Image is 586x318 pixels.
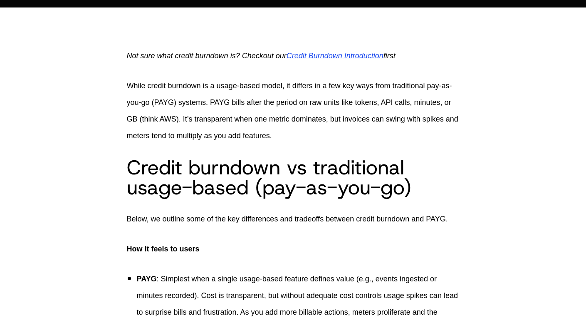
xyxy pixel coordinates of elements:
span: PAYG [137,275,157,283]
span: first [383,52,396,60]
h2: Credit burndown vs traditional usage-based (pay-as-you-go) [127,157,460,197]
p: While credit burndown is a usage-based model, it differs in a few key ways from traditional pay-a... [127,77,460,144]
span: How it feels to users [127,245,200,253]
span: Not sure what credit burndown is? Checkout our [127,52,287,60]
a: Credit Burndown Introduction [287,52,383,60]
p: Below, we outline some of the key differences and tradeoffs between credit burndown and PAYG. [127,211,460,227]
